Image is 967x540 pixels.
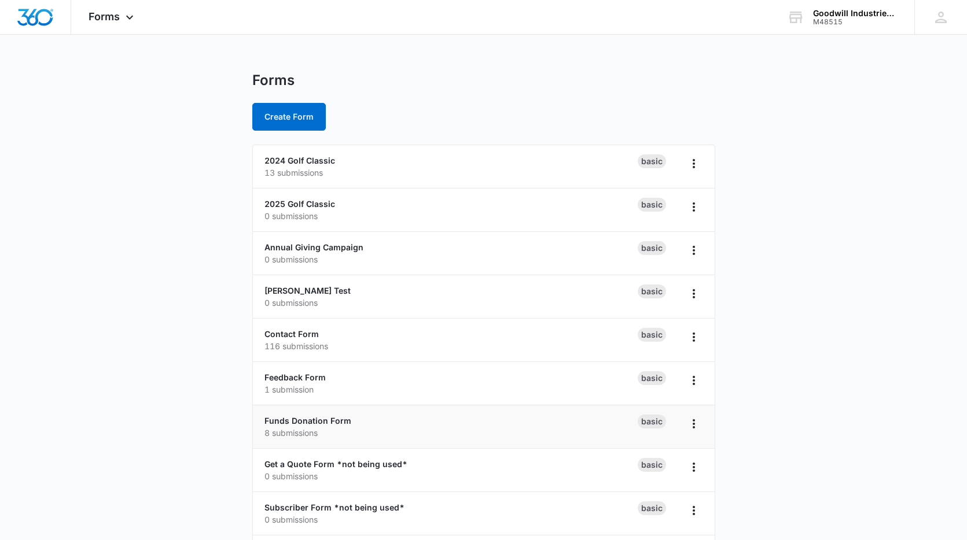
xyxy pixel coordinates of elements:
[685,154,703,173] button: Overflow Menu
[685,328,703,346] button: Overflow Menu
[638,501,666,515] div: Basic
[264,329,319,339] a: Contact Form
[264,156,335,165] a: 2024 Golf Classic
[638,415,666,428] div: Basic
[264,502,405,512] a: Subscriber Form *not being used*
[638,328,666,342] div: Basic
[685,284,703,303] button: Overflow Menu
[685,501,703,520] button: Overflow Menu
[264,416,351,426] a: Funds Donation Form
[813,18,898,26] div: account id
[685,415,703,433] button: Overflow Menu
[685,198,703,216] button: Overflow Menu
[264,210,638,222] p: 0 submissions
[264,199,335,209] a: 2025 Golf Classic
[264,372,326,382] a: Feedback Form
[638,154,666,168] div: Basic
[264,383,638,395] p: 1 submission
[685,241,703,260] button: Overflow Menu
[638,198,666,212] div: Basic
[264,253,638,265] p: 0 submissions
[813,9,898,18] div: account name
[264,470,638,482] p: 0 submissions
[264,427,638,439] p: 8 submissions
[264,513,638,526] p: 0 submissions
[252,103,326,131] button: Create Form
[89,10,120,23] span: Forms
[264,242,363,252] a: Annual Giving Campaign
[264,340,638,352] p: 116 submissions
[264,167,638,179] p: 13 submissions
[252,72,295,89] h1: Forms
[685,371,703,390] button: Overflow Menu
[685,458,703,476] button: Overflow Menu
[638,241,666,255] div: Basic
[638,371,666,385] div: Basic
[264,286,351,295] a: [PERSON_NAME] Test
[264,297,638,309] p: 0 submissions
[264,459,407,469] a: Get a Quote Form *not being used*
[638,284,666,298] div: Basic
[638,458,666,472] div: Basic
